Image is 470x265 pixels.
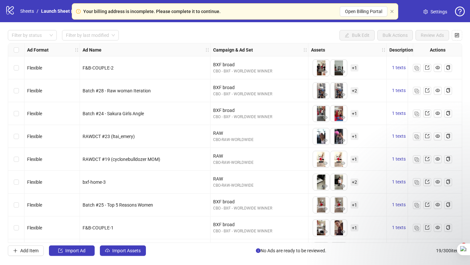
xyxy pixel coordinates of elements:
[8,171,24,194] div: Select row 6
[331,197,347,213] img: Asset 2
[313,151,329,167] img: Asset 1
[313,242,329,259] img: Asset 1
[213,160,305,166] div: CBO-RAW-WORLDWIDE
[425,65,430,70] span: export
[100,245,146,256] button: Import Assets
[8,125,24,148] div: Select row 4
[331,83,347,99] img: Asset 2
[49,245,95,256] button: Import Ad
[27,46,49,54] strong: Ad Format
[213,46,253,54] strong: Campaign & Ad Set
[392,111,406,116] span: 1 texts
[339,91,347,99] button: Preview
[313,128,329,145] img: Asset 1
[389,155,408,163] button: 1 texts
[323,92,328,97] span: eye
[415,157,419,162] img: Duplicate
[8,148,24,171] div: Select row 5
[321,160,329,167] button: Preview
[377,30,413,40] button: Bulk Actions
[413,64,421,72] button: Duplicate
[311,46,325,54] strong: Assets
[213,221,305,228] div: BXF broad
[351,64,358,71] span: + 1
[392,156,406,162] span: 1 texts
[213,182,305,189] div: CBO-RAW-WORLDWIDE
[446,65,450,70] span: copy
[27,88,42,93] span: Flexible
[415,30,449,40] button: Review Ads
[340,6,387,17] button: Open Billing Portal
[323,115,328,120] span: eye
[83,111,144,116] span: Batch #24 - Sakura Girls Angle
[27,225,42,230] span: Flexible
[8,102,24,125] div: Select row 3
[341,184,345,188] span: eye
[105,248,110,253] span: cloud-upload
[321,228,329,236] button: Preview
[20,248,39,253] span: Add Item
[8,194,24,216] div: Select row 7
[339,68,347,76] button: Preview
[313,174,329,190] img: Asset 1
[341,161,345,165] span: eye
[413,87,421,95] button: Duplicate
[418,7,452,17] a: Settings
[425,88,430,93] span: export
[313,83,329,99] img: Asset 1
[341,138,345,143] span: eye
[351,87,358,94] span: + 2
[213,107,305,114] div: BXF broad
[37,8,39,15] li: /
[323,184,328,188] span: eye
[339,30,375,40] button: Bulk Edit
[213,84,305,91] div: BXF broad
[321,205,329,213] button: Preview
[213,61,305,68] div: BXF broad
[213,114,305,120] div: CBO - BXF - WORLDWIDE WINNER
[40,8,84,15] a: Launch Sheet (BXF)
[435,134,440,138] span: eye
[385,43,386,56] div: Resize Assets column
[213,198,305,205] div: BXF broad
[307,48,312,52] span: holder
[8,216,24,239] div: Select row 8
[435,111,440,116] span: eye
[321,91,329,99] button: Preview
[213,130,305,137] div: RAW
[425,111,430,116] span: export
[389,87,408,95] button: 1 texts
[351,110,358,117] span: + 1
[74,48,79,52] span: holder
[83,179,106,185] span: bxf-home-3
[415,66,419,70] img: Duplicate
[213,205,305,211] div: CBO - BXF - WORLDWIDE WINNER
[389,46,415,54] strong: Descriptions
[455,33,459,38] span: control
[303,48,307,52] span: holder
[446,88,450,93] span: copy
[415,89,419,93] img: Duplicate
[213,68,305,74] div: CBO - BXF - WORLDWIDE WINNER
[313,220,329,236] img: Asset 1
[13,248,18,253] span: plus
[339,160,347,167] button: Preview
[331,151,347,167] img: Asset 2
[341,92,345,97] span: eye
[392,88,406,93] span: 1 texts
[321,137,329,145] button: Preview
[321,68,329,76] button: Preview
[351,156,358,163] span: + 1
[331,174,347,190] img: Asset 2
[313,60,329,76] img: Asset 1
[455,7,465,16] span: question-circle
[431,8,447,15] span: Settings
[392,65,406,70] span: 1 texts
[27,65,42,70] span: Flexible
[313,105,329,122] img: Asset 1
[435,65,440,70] span: eye
[213,152,305,160] div: RAW
[83,134,135,139] span: RAWDCT #23 (ltai_emery)
[213,175,305,182] div: RAW
[389,132,408,140] button: 1 texts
